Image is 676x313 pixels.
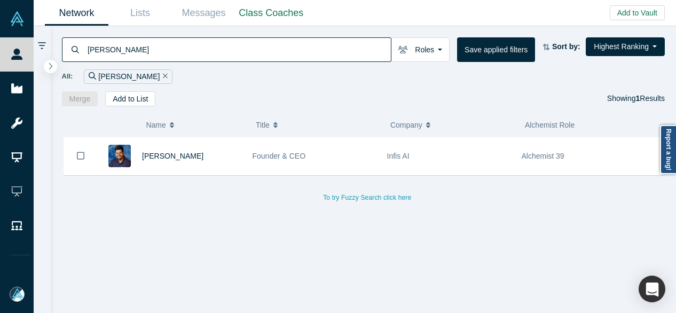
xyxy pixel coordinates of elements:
button: Name [146,114,245,136]
strong: 1 [636,94,640,103]
span: Founder & CEO [253,152,306,160]
strong: Sort by: [552,42,580,51]
button: Bookmark [64,137,97,175]
button: Remove Filter [160,71,168,83]
button: To try Fuzzy Search click here [316,191,419,205]
a: Lists [108,1,172,26]
button: Save applied filters [457,37,535,62]
a: [PERSON_NAME] [142,152,203,160]
span: Infis AI [387,152,410,160]
img: Mia Scott's Account [10,287,25,302]
button: Highest Ranking [586,37,665,56]
button: Add to Vault [610,5,665,20]
a: Network [45,1,108,26]
span: Results [636,94,665,103]
button: Merge [62,91,98,106]
span: Title [256,114,270,136]
span: Name [146,114,166,136]
img: Prayas Tiwari's Profile Image [108,145,131,167]
div: [PERSON_NAME] [84,69,172,84]
a: Class Coaches [235,1,307,26]
a: Report a bug! [660,125,676,174]
button: Roles [391,37,450,62]
div: Showing [607,91,665,106]
img: Alchemist Vault Logo [10,11,25,26]
button: Title [256,114,379,136]
span: Alchemist Role [525,121,575,129]
input: Search by name, title, company, summary, expertise, investment criteria or topics of focus [87,37,391,62]
button: Add to List [105,91,155,106]
button: Company [390,114,514,136]
a: Messages [172,1,235,26]
span: Alchemist 39 [522,152,564,160]
span: All: [62,71,73,82]
span: Company [390,114,422,136]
